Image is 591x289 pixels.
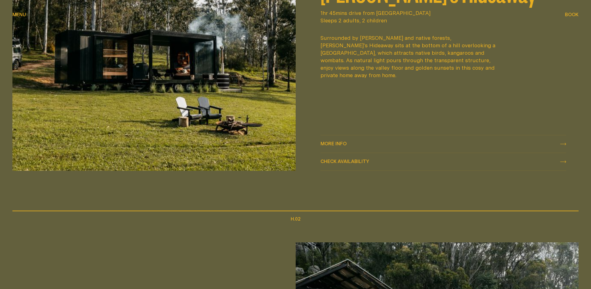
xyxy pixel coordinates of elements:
[321,141,347,146] span: More info
[321,135,566,153] a: More info
[321,153,566,170] button: check availability
[565,12,579,17] span: Book
[321,9,566,17] span: 1hr 45mins drive from [GEOGRAPHIC_DATA]
[12,11,26,19] button: show menu
[321,34,499,79] div: Surrounded by [PERSON_NAME] and native forests, [PERSON_NAME]'s Hideaway sits at the bottom of a ...
[321,159,369,164] span: Check availability
[321,17,566,24] span: Sleeps 2 adults, 2 children
[12,12,26,17] span: Menu
[565,11,579,19] button: show booking tray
